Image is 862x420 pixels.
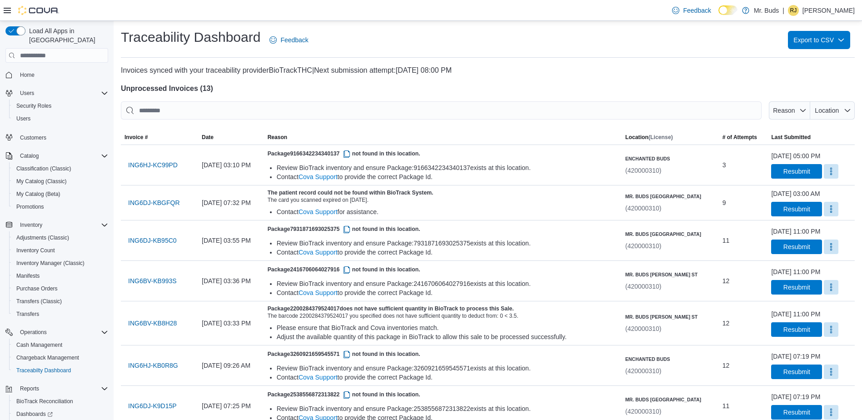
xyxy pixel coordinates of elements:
span: 7931871693025375 [290,226,352,232]
span: Purchase Orders [13,283,108,294]
a: Chargeback Management [13,352,83,363]
div: [DATE] 03:10 PM [198,156,264,174]
span: 3 [722,160,726,170]
span: Transfers [16,310,39,318]
span: Export to CSV [793,31,845,49]
span: Transfers (Classic) [16,298,62,305]
button: ING6DJ-K9D15P [125,397,180,415]
div: Review BioTrack inventory and ensure Package: 2416706064027916 exists at this location. [277,279,618,288]
h4: Unprocessed Invoices ( 13 ) [121,83,855,94]
div: [DATE] 07:32 PM [198,194,264,212]
a: Dashboards [13,409,56,420]
div: [DATE] 03:00 AM [771,189,820,198]
a: Traceabilty Dashboard [13,365,75,376]
div: Adjust the available quantity of this package in BioTrack to allow this sale to be processed succ... [277,332,618,341]
button: Invoice # [121,130,198,145]
button: Resubmit [771,322,822,337]
span: 3260921659545571 [290,351,352,357]
h5: Package not found in this location. [268,349,618,360]
div: Review BioTrack inventory and ensure Package: 3260921659545571 exists at this location. [277,364,618,373]
div: [DATE] 07:25 PM [198,397,264,415]
span: (420000310) [625,408,661,415]
button: Home [2,68,112,81]
a: Cova Support [299,289,338,296]
span: Feedback [683,6,711,15]
span: Reports [20,385,39,392]
button: Transfers (Classic) [9,295,112,308]
button: More [824,202,838,216]
span: Location (License) [625,134,673,141]
span: My Catalog (Classic) [16,178,67,185]
h1: Traceability Dashboard [121,28,260,46]
span: Classification (Classic) [16,165,71,172]
span: Catalog [16,150,108,161]
button: Classification (Classic) [9,162,112,175]
span: 9 [722,197,726,208]
span: ING6DJ-KB95C0 [128,236,177,245]
span: My Catalog (Beta) [16,190,60,198]
div: Contact to provide the correct Package Id. [277,248,618,257]
span: Chargeback Management [13,352,108,363]
span: ING6HJ-KC99PD [128,160,178,170]
a: Manifests [13,270,43,281]
button: ING6BV-KB8H28 [125,314,180,332]
span: Load All Apps in [GEOGRAPHIC_DATA] [25,26,108,45]
button: Location [810,101,855,120]
span: Resubmit [783,242,810,251]
button: Users [16,88,38,99]
a: Feedback [668,1,714,20]
button: Users [2,87,112,100]
h6: Mr. Buds [PERSON_NAME] St [625,271,698,278]
button: Chargeback Management [9,351,112,364]
span: Location [815,107,839,114]
span: (420000310) [625,367,661,375]
h5: Package not found in this location. [268,265,618,275]
span: Classification (Classic) [13,163,108,174]
div: Raymond Johnson [788,5,799,16]
div: Review BioTrack inventory and ensure Package: 9166342234340137 exists at this location. [277,163,618,172]
a: My Catalog (Classic) [13,176,70,187]
a: Cova Support [299,374,338,381]
button: Inventory Manager (Classic) [9,257,112,270]
button: Transfers [9,308,112,320]
button: Resubmit [771,280,822,295]
span: Invoice # [125,134,148,141]
button: More [824,322,838,337]
button: Reason [769,101,810,120]
button: More [824,240,838,254]
div: The card you scanned expired on [DATE]. [268,196,618,204]
span: Feedback [280,35,308,45]
input: This is a search bar. After typing your query, hit enter to filter the results lower in the page. [121,101,762,120]
span: Resubmit [783,408,810,417]
a: My Catalog (Beta) [13,189,64,200]
button: Date [198,130,264,145]
span: 11 [722,235,730,246]
button: Reports [16,383,43,394]
a: Customers [16,132,50,143]
span: ING6BV-KB8H28 [128,319,177,328]
h6: Mr. Buds [GEOGRAPHIC_DATA] [625,193,701,200]
h6: Enchanted Buds [625,155,670,162]
button: ING6HJ-KC99PD [125,156,181,174]
p: Mr. Buds [754,5,779,16]
a: Promotions [13,201,48,212]
span: Home [20,71,35,79]
span: Chargeback Management [16,354,79,361]
div: Review BioTrack inventory and ensure Package: 7931871693025375 exists at this location. [277,239,618,248]
span: 12 [722,360,730,371]
button: Operations [16,327,50,338]
span: Home [16,69,108,80]
h5: Package not found in this location. [268,390,618,400]
div: Contact to provide the correct Package Id. [277,373,618,382]
h5: Package not found in this location. [268,224,618,235]
span: Security Roles [13,100,108,111]
span: Operations [20,329,47,336]
span: (420000310) [625,242,661,250]
div: Contact to provide the correct Package Id. [277,288,618,297]
span: Users [16,88,108,99]
span: Inventory Count [16,247,55,254]
span: Catalog [20,152,39,160]
div: [DATE] 11:00 PM [771,267,820,276]
button: BioTrack Reconciliation [9,395,112,408]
